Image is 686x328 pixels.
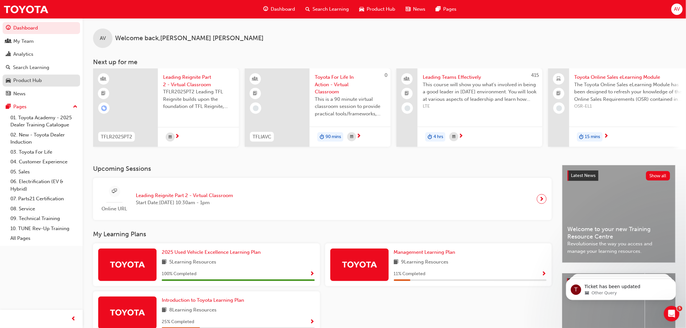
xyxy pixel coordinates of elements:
[406,5,411,13] span: news-icon
[162,297,247,304] a: Introduction to Toyota Learning Plan
[433,133,443,141] span: 4 hrs
[350,133,353,141] span: calendar-icon
[556,105,562,111] span: learningRecordVerb_NONE-icon
[405,89,409,98] span: booktick-icon
[568,240,670,255] span: Revolutionise the way you access and manage your learning resources.
[263,5,268,13] span: guage-icon
[13,38,34,45] div: My Team
[579,133,584,141] span: duration-icon
[8,130,80,147] a: 02. New - Toyota Dealer Induction
[542,271,547,277] span: Show Progress
[71,315,76,323] span: prev-icon
[384,72,387,78] span: 0
[405,75,409,83] span: people-icon
[6,39,11,44] span: people-icon
[604,134,609,139] span: next-icon
[3,101,80,113] button: Pages
[162,270,196,278] span: 100 % Completed
[557,75,561,83] span: laptop-icon
[8,177,80,194] a: 06. Electrification (EV & Hybrid)
[646,171,670,181] button: Show all
[8,113,80,130] a: 01. Toyota Academy - 2025 Dealer Training Catalogue
[315,96,385,118] span: This is a 90 minute virtual classroom session to provide practical tools/frameworks, behaviours a...
[436,5,441,13] span: pages-icon
[458,134,463,139] span: next-icon
[93,230,552,238] h3: My Learning Plans
[423,74,537,81] span: Leading Teams Effectively
[3,2,49,17] img: Trak
[562,165,676,263] a: Latest NewsShow allWelcome to your new Training Resource CentreRevolutionise the way you access a...
[83,58,686,66] h3: Next up for me
[674,6,680,13] span: AV
[6,52,11,57] span: chart-icon
[315,74,385,96] span: Toyota For Life In Action - Virtual Classroom
[405,105,410,111] span: learningRecordVerb_NONE-icon
[310,270,315,278] button: Show Progress
[101,133,132,141] span: TFLR2025PT2
[162,249,261,255] span: 2025 Used Vehicle Excellence Learning Plan
[175,134,180,140] span: next-icon
[93,68,239,147] a: TFLR2025PT2Leading Reignite Part 2 - Virtual ClassroomTFLR2025PT2 Leading TFL Reignite builds upo...
[162,318,194,326] span: 25 % Completed
[13,51,33,58] div: Analytics
[73,103,77,111] span: up-icon
[163,74,234,88] span: Leading Reignite Part 2 - Virtual Classroom
[3,62,80,74] a: Search Learning
[6,78,11,84] span: car-icon
[253,133,271,141] span: TFLIAVC
[253,105,259,111] span: learningRecordVerb_NONE-icon
[115,35,264,42] span: Welcome back , [PERSON_NAME] [PERSON_NAME]
[394,258,399,266] span: book-icon
[571,173,596,178] span: Latest News
[6,104,11,110] span: pages-icon
[3,48,80,60] a: Analytics
[162,249,263,256] a: 2025 Used Vehicle Excellence Learning Plan
[568,170,670,181] a: Latest NewsShow all
[13,103,27,111] div: Pages
[8,214,80,224] a: 09. Technical Training
[6,91,11,97] span: news-icon
[556,265,686,310] iframe: Intercom notifications message
[452,133,455,141] span: calendar-icon
[13,64,49,71] div: Search Learning
[539,194,544,204] span: next-icon
[112,187,117,195] span: sessionType_ONLINE_URL-icon
[245,68,391,147] a: 0TFLIAVCToyota For Life In Action - Virtual ClassroomThis is a 90 minute virtual classroom sessio...
[13,77,42,84] div: Product Hub
[110,259,145,270] img: Trak
[93,165,552,172] h3: Upcoming Sessions
[401,3,431,16] a: news-iconNews
[542,270,547,278] button: Show Progress
[396,68,542,147] a: 415Leading Teams EffectivelyThis course will show you what's involved in being a good leader in [...
[677,306,682,311] span: 5
[136,199,233,206] span: Start Date: [DATE] 10:30am - 1pm
[258,3,301,16] a: guage-iconDashboard
[310,319,315,325] span: Show Progress
[356,134,361,139] span: next-icon
[101,89,106,98] span: booktick-icon
[360,5,364,13] span: car-icon
[162,297,244,303] span: Introduction to Toyota Learning Plan
[13,90,26,98] div: News
[325,133,341,141] span: 90 mins
[394,270,426,278] span: 11 % Completed
[444,6,457,13] span: Pages
[431,3,462,16] a: pages-iconPages
[169,133,172,141] span: calendar-icon
[8,224,80,234] a: 10. TUNE Rev-Up Training
[3,22,80,34] a: Dashboard
[8,167,80,177] a: 05. Sales
[428,133,432,141] span: duration-icon
[162,306,167,314] span: book-icon
[301,3,354,16] a: search-iconSearch Learning
[423,81,537,103] span: This course will show you what's involved in being a good leader in [DATE] environment. You will ...
[6,25,11,31] span: guage-icon
[101,75,106,83] span: learningResourceType_INSTRUCTOR_LED-icon
[163,88,234,110] span: TFLR2025PT2 Leading TFL Reignite builds upon the foundation of TFL Reignite, reaffirming our comm...
[169,258,216,266] span: 5 Learning Resources
[100,35,106,42] span: AV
